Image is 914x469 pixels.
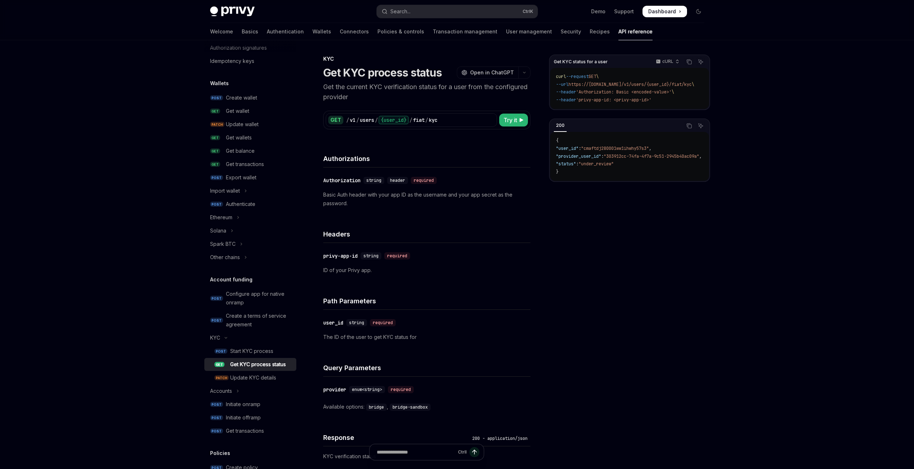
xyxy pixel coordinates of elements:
span: --url [556,82,569,87]
a: Transaction management [433,23,497,40]
span: string [363,253,379,259]
a: POSTConfigure app for native onramp [204,288,296,309]
a: POSTInitiate onramp [204,398,296,411]
div: Get wallet [226,107,249,115]
div: v1 [350,116,356,124]
a: Connectors [340,23,369,40]
span: GET [210,162,220,167]
div: user_id [323,319,343,326]
span: \ [596,74,599,79]
span: POST [210,415,223,420]
div: Get transactions [226,427,264,435]
span: string [349,320,364,326]
span: \ [692,82,694,87]
div: Solana [210,226,226,235]
span: POST [210,175,223,180]
span: { [556,138,558,143]
div: / [425,116,428,124]
a: GETGet wallets [204,131,296,144]
span: POST [210,296,223,301]
div: Export wallet [226,173,256,182]
code: bridge [366,404,387,411]
div: / [409,116,412,124]
div: Update KYC details [230,373,276,382]
h4: Path Parameters [323,296,530,306]
span: "under_review" [579,161,614,167]
div: / [346,116,349,124]
div: Idempotency keys [210,57,254,65]
p: ID of your Privy app. [323,266,530,275]
span: --header [556,97,576,103]
a: Security [561,23,581,40]
div: Authenticate [226,200,255,208]
div: required [411,177,437,184]
span: --request [566,74,589,79]
div: 200 [554,121,567,130]
div: Create a terms of service agreement [226,312,292,329]
a: GETGet transactions [204,158,296,171]
div: Get wallets [226,133,252,142]
span: POST [210,202,223,207]
span: POST [210,95,223,101]
span: : [579,146,581,151]
div: Initiate offramp [226,413,261,422]
span: GET [210,148,220,154]
a: Authentication [267,23,304,40]
a: POSTStart KYC process [204,345,296,358]
div: required [384,252,410,259]
button: Toggle Other chains section [204,251,296,264]
span: POST [210,318,223,323]
span: header [390,178,405,183]
img: dark logo [210,6,255,17]
h4: Headers [323,229,530,239]
span: https://[DOMAIN_NAME]/v1/users/{user_id}/fiat/kyc [569,82,692,87]
button: Toggle dark mode [693,6,704,17]
p: Get the current KYC verification status for a user from the configured provider [323,82,530,102]
div: Import wallet [210,187,240,195]
p: The ID of the user to get KYC status for [323,333,530,341]
div: KYC [323,55,530,63]
h4: Response [323,433,469,442]
a: Welcome [210,23,233,40]
button: Toggle Import wallet section [204,184,296,197]
a: Dashboard [642,6,687,17]
span: Open in ChatGPT [470,69,514,76]
span: , [699,153,702,159]
a: POSTAuthenticate [204,198,296,211]
div: / [356,116,359,124]
a: POSTInitiate offramp [204,411,296,424]
span: enum<string> [352,387,382,392]
span: , [649,146,651,151]
span: PATCH [210,122,224,127]
button: Ask AI [696,57,705,66]
span: GET [214,362,224,367]
span: "303912cc-74fa-4f7a-9c51-2945b40ac09a" [604,153,699,159]
input: Ask a question... [377,444,455,460]
p: Basic Auth header with your app ID as the username and your app secret as the password. [323,190,530,208]
span: : [601,153,604,159]
a: PATCHUpdate KYC details [204,371,296,384]
a: User management [506,23,552,40]
div: Available options: [323,403,530,411]
span: POST [214,349,227,354]
span: Try it [504,116,517,124]
span: \ [672,89,674,95]
div: 200 - application/json [469,435,530,442]
div: / [375,116,378,124]
span: "user_id" [556,146,579,151]
button: Toggle KYC section [204,331,296,344]
span: 'privy-app-id: <privy-app-id>' [576,97,651,103]
span: POST [210,428,223,434]
span: PATCH [214,375,229,381]
span: Get KYC status for a user [554,59,608,65]
button: cURL [652,56,682,68]
a: PATCHUpdate wallet [204,118,296,131]
button: Try it [499,114,528,127]
a: Support [614,8,634,15]
div: , [366,403,390,411]
div: Accounts [210,387,232,395]
a: GETGet KYC process status [204,358,296,371]
span: : [576,161,579,167]
button: Toggle Accounts section [204,385,296,397]
button: Ask AI [696,121,705,130]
